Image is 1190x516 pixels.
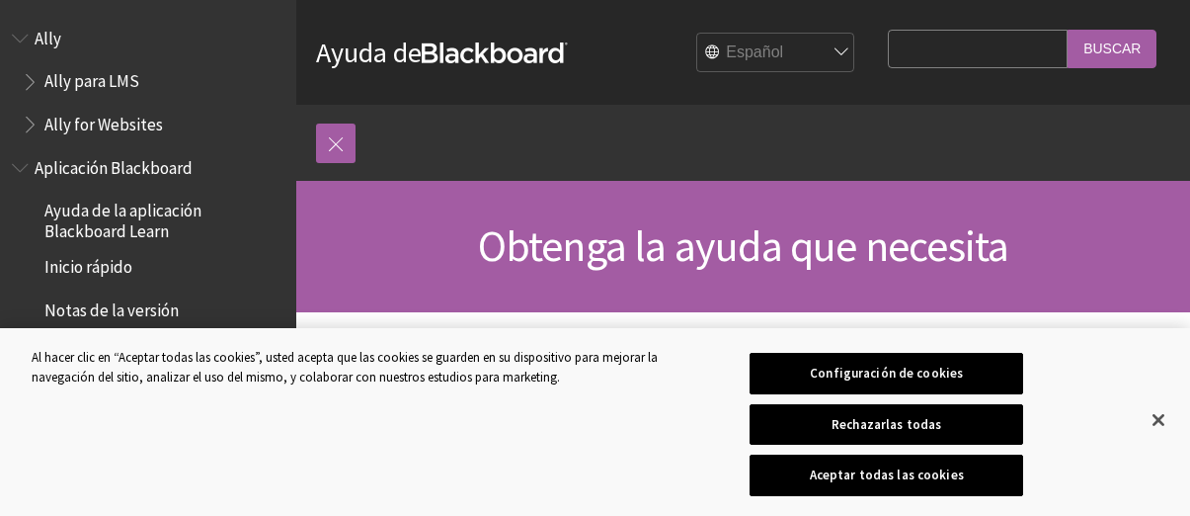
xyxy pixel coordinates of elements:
button: Cerrar [1137,398,1180,442]
strong: Blackboard [422,43,568,63]
span: Notas de la versión [44,294,179,320]
span: Inicio rápido [44,251,132,278]
button: Configuración de cookies [750,353,1023,394]
div: Al hacer clic en “Aceptar todas las cookies”, usted acepta que las cookies se guarden en su dispo... [32,348,714,387]
span: Ally para LMS [44,65,139,92]
span: Ally [35,22,61,48]
select: Site Language Selector [697,34,855,73]
span: Obtenga la ayuda que necesita [478,218,1009,273]
span: Ayuda de la aplicación Blackboard Learn [44,195,282,241]
nav: Book outline for Anthology Ally Help [12,22,284,141]
span: Aplicación Blackboard [35,151,193,178]
input: Buscar [1068,30,1156,68]
a: Ayuda deBlackboard [316,35,568,70]
button: Aceptar todas las cookies [750,455,1023,496]
button: Rechazarlas todas [750,404,1023,446]
span: Ally for Websites [44,108,163,134]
